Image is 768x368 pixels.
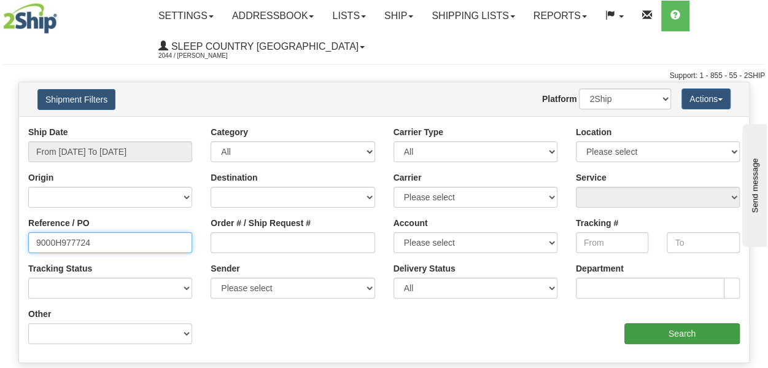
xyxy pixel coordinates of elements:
label: Other [28,308,51,320]
label: Platform [542,93,577,105]
span: 2044 / [PERSON_NAME] [158,50,250,62]
a: Addressbook [223,1,324,31]
a: Reports [524,1,596,31]
label: Location [576,126,611,138]
label: Ship Date [28,126,68,138]
label: Account [394,217,428,229]
iframe: chat widget [740,121,767,246]
label: Delivery Status [394,262,456,275]
label: Tracking Status [28,262,92,275]
a: Shipping lists [422,1,524,31]
input: From [576,232,649,253]
img: logo2044.jpg [3,3,57,34]
span: Sleep Country [GEOGRAPHIC_DATA] [168,41,359,52]
a: Ship [375,1,422,31]
button: Shipment Filters [37,89,115,110]
label: Destination [211,171,257,184]
label: Reference / PO [28,217,90,229]
label: Tracking # [576,217,618,229]
input: Search [624,323,740,344]
label: Carrier [394,171,422,184]
label: Category [211,126,248,138]
a: Sleep Country [GEOGRAPHIC_DATA] 2044 / [PERSON_NAME] [149,31,374,62]
button: Actions [681,88,731,109]
div: Send message [9,10,114,20]
label: Sender [211,262,239,275]
label: Order # / Ship Request # [211,217,311,229]
label: Carrier Type [394,126,443,138]
a: Lists [323,1,374,31]
input: To [667,232,740,253]
div: Support: 1 - 855 - 55 - 2SHIP [3,71,765,81]
label: Origin [28,171,53,184]
a: Settings [149,1,223,31]
label: Service [576,171,607,184]
label: Department [576,262,624,275]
